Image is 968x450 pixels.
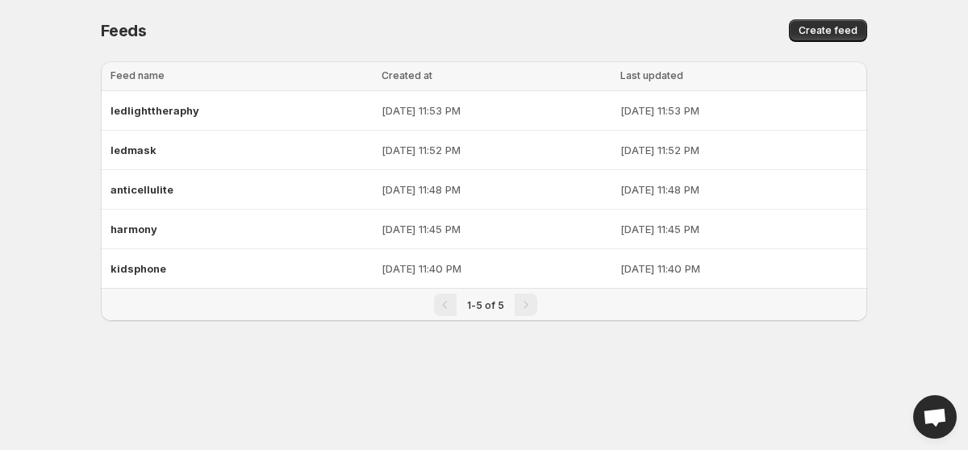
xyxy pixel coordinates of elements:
span: kidsphone [111,262,166,275]
span: ledlighttheraphy [111,104,199,117]
p: [DATE] 11:52 PM [620,142,857,158]
span: anticellulite [111,183,173,196]
span: 1-5 of 5 [467,299,504,311]
span: Feed name [111,69,165,81]
span: harmony [111,223,157,235]
button: Create feed [789,19,867,42]
p: [DATE] 11:45 PM [382,221,611,237]
span: Last updated [620,69,683,81]
p: [DATE] 11:53 PM [620,102,857,119]
span: Create feed [799,24,857,37]
p: [DATE] 11:52 PM [382,142,611,158]
p: [DATE] 11:48 PM [382,181,611,198]
p: [DATE] 11:48 PM [620,181,857,198]
span: Created at [382,69,432,81]
nav: Pagination [101,288,867,321]
p: [DATE] 11:40 PM [620,260,857,277]
p: [DATE] 11:40 PM [382,260,611,277]
p: [DATE] 11:45 PM [620,221,857,237]
span: Feeds [101,21,147,40]
div: Open chat [913,395,957,439]
span: ledmask [111,144,156,156]
p: [DATE] 11:53 PM [382,102,611,119]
